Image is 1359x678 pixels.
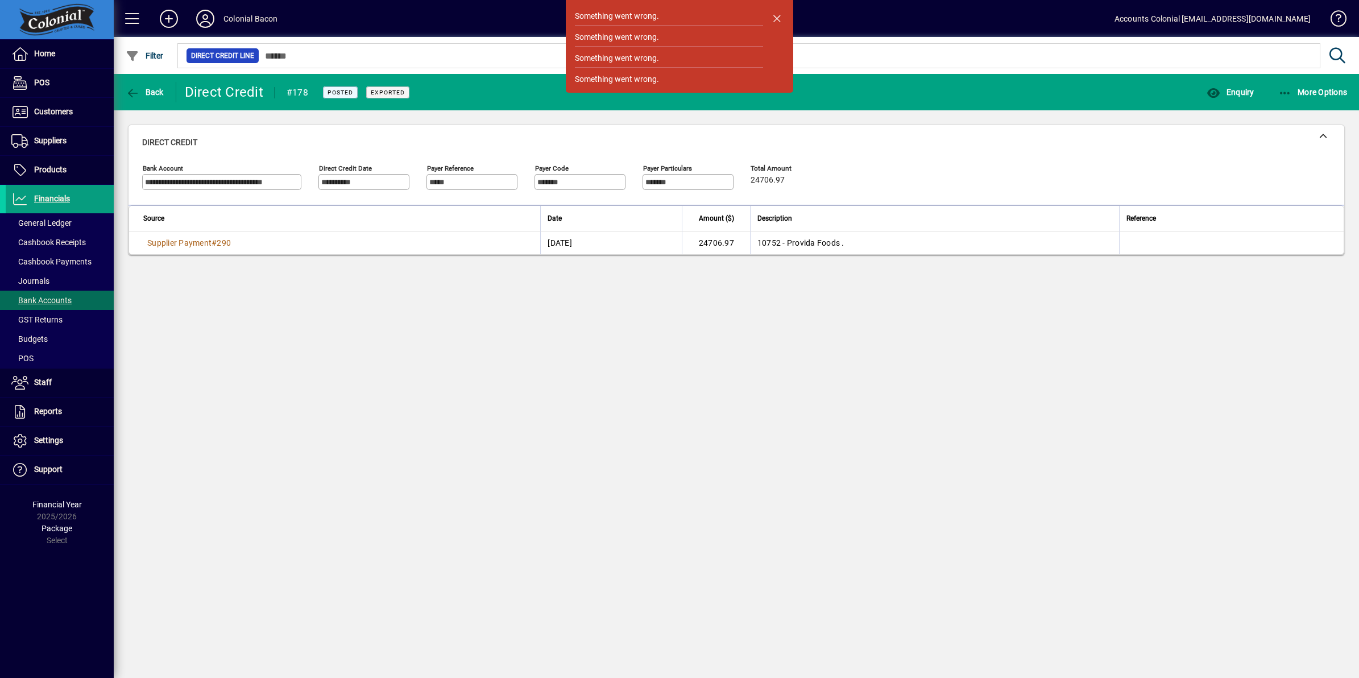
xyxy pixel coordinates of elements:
a: Products [6,156,114,184]
a: Suppliers [6,127,114,155]
span: Direct Credit Line [191,50,254,61]
span: Cashbook Receipts [11,238,86,247]
a: Knowledge Base [1322,2,1345,39]
span: Suppliers [34,136,67,145]
span: Support [34,465,63,474]
span: Journals [11,276,49,286]
app-page-header-button: Back [114,82,176,102]
span: Date [548,212,562,225]
button: Enquiry [1204,82,1257,102]
span: Reference [1126,212,1156,225]
div: Date [548,212,674,225]
td: 24706.97 [682,231,750,254]
a: Cashbook Payments [6,252,114,271]
div: Source [143,212,533,225]
div: Colonial Bacon [223,10,277,28]
a: Cashbook Receipts [6,233,114,252]
span: More Options [1278,88,1348,97]
button: More Options [1275,82,1350,102]
span: Back [126,88,164,97]
div: #178 [287,84,308,102]
span: Staff [34,378,52,387]
mat-label: Payer Code [535,164,569,172]
span: Total Amount [751,165,819,172]
a: Support [6,456,114,484]
span: General Ledger [11,218,72,228]
a: Reports [6,398,114,426]
a: Supplier Payment#290 [143,237,235,249]
button: Filter [123,46,167,66]
span: Budgets [11,334,48,344]
div: Amount ($) [689,212,744,225]
span: Products [34,165,67,174]
span: Source [143,212,164,225]
span: GST Returns [11,315,63,324]
span: # [212,238,217,247]
td: [DATE] [540,231,681,254]
button: Add [151,9,187,29]
a: Home [6,40,114,68]
a: Customers [6,98,114,126]
mat-label: Payer Reference [427,164,474,172]
span: Settings [34,436,63,445]
span: 10752 - Provida Foods . [757,238,844,247]
div: Something went wrong. [575,73,659,85]
a: POS [6,349,114,368]
span: 24706.97 [751,176,785,185]
span: Bank Accounts [11,296,72,305]
span: Description [757,212,792,225]
span: Cashbook Payments [11,257,92,266]
span: Package [42,524,72,533]
button: Profile [187,9,223,29]
span: POS [11,354,34,363]
div: Description [757,212,1112,225]
a: GST Returns [6,310,114,329]
span: Posted [328,89,353,96]
span: Financial Year [32,500,82,509]
a: POS [6,69,114,97]
a: Bank Accounts [6,291,114,310]
mat-label: Bank Account [143,164,183,172]
a: Budgets [6,329,114,349]
mat-label: Payer Particulars [643,164,692,172]
span: Exported [371,89,405,96]
div: Direct Credit [185,83,263,101]
span: Home [34,49,55,58]
span: Supplier Payment [147,238,212,247]
a: Journals [6,271,114,291]
div: Reference [1126,212,1329,225]
span: POS [34,78,49,87]
mat-label: Direct Credit Date [319,164,372,172]
span: Amount ($) [699,212,734,225]
span: Financials [34,194,70,203]
span: 290 [217,238,231,247]
a: Settings [6,427,114,455]
span: Reports [34,407,62,416]
div: Accounts Colonial [EMAIL_ADDRESS][DOMAIN_NAME] [1114,10,1311,28]
span: Customers [34,107,73,116]
a: General Ledger [6,213,114,233]
button: Back [123,82,167,102]
span: Enquiry [1207,88,1254,97]
span: Filter [126,51,164,60]
a: Staff [6,369,114,397]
